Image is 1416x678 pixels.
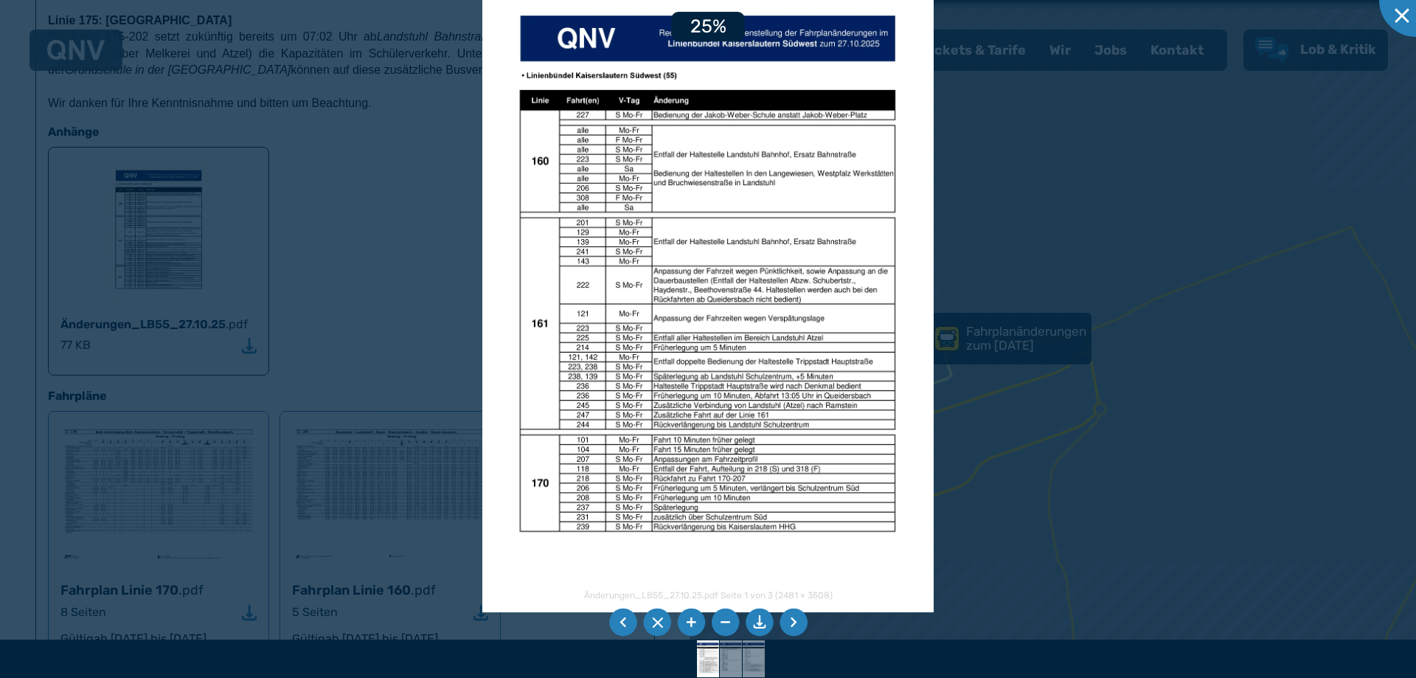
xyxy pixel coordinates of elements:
[718,640,743,677] img: Änderungen_LB55_27.10.25.pdf Seite 2 von 3
[695,640,721,677] img: Änderungen_LB55_27.10.25.pdf Seite 1 von 3
[740,640,766,677] img: Änderungen_LB55_27.10.25.pdf Seite 3 von 3
[584,590,833,601] div: Änderungen_LB55_27.10.25.pdf Seite 1 von 3 (2481 × 3508)
[671,12,745,41] div: 25%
